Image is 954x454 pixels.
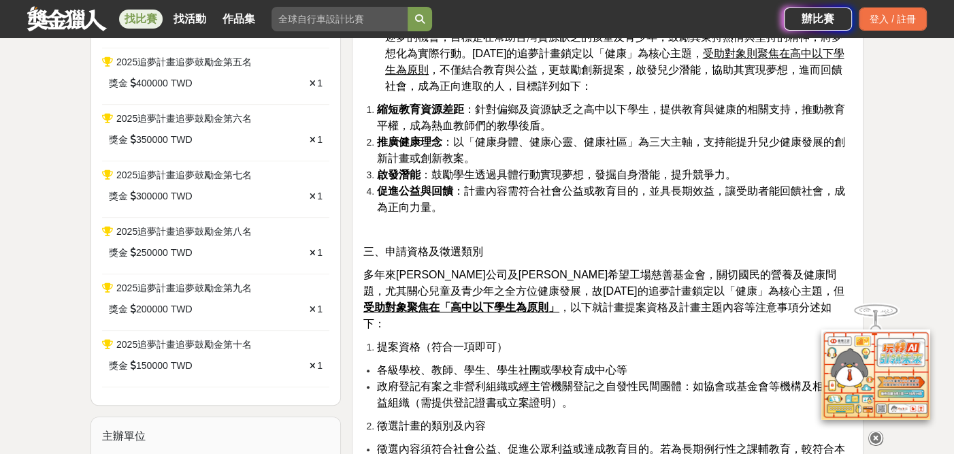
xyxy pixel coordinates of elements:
span: 2025追夢計畫追夢鼓勵金第八名 [116,226,252,237]
span: 1 [317,247,323,258]
input: 全球自行車設計比賽 [272,7,408,31]
span: 政府登記有案之非營利組織或經主管機關登記之自發性民間團體：如協會或基金會等機構及相關公益組織（需提供登記證書或立案證明）。 [377,380,845,408]
span: 2025追夢計畫追夢鼓勵金第十名 [116,339,252,350]
span: TWD [171,359,193,373]
span: 獎金 [109,302,128,317]
a: 作品集 [217,10,261,29]
span: ：以「健康身體、健康心靈、健康社區」為三大主軸，支持能提升兒少健康發展的創新計畫或創新教案。 [377,136,845,164]
span: 150000 [136,359,168,373]
span: 提案資格（符合一項即可） [377,341,508,353]
img: d2146d9a-e6f6-4337-9592-8cefde37ba6b.png [821,329,930,420]
span: TWD [171,189,193,204]
span: TWD [171,246,193,260]
u: 受助對象則聚焦在高中以下學生為原則 [385,48,844,76]
span: 獎金 [109,359,128,373]
span: 獎金 [109,76,128,91]
span: 2025追夢計畫追夢鼓勵金第六名 [116,113,252,124]
a: 辦比賽 [784,7,852,31]
span: 三、申請資格及徵選類別 [363,246,483,257]
span: 各級學校、教師、學生、學生社團或學校育成中心等 [377,364,627,376]
span: 2025追夢計畫追夢鼓勵金第七名 [116,169,252,180]
strong: 推廣健康理念 [377,136,442,148]
span: 獎金 [109,133,128,147]
span: 1 [317,134,323,145]
span: 徵選計畫的類別及內容 [377,420,486,432]
span: 多年來[PERSON_NAME]公司及[PERSON_NAME]希望工場慈善基金會，關切國民的營養及健康問題，尤其關心兒童及青少年之全方位健康發展，故[DATE]的追夢計畫鎖定以「健康」為核心主... [363,269,844,329]
span: 200000 [136,302,168,317]
div: 登入 / 註冊 [859,7,927,31]
span: ：鼓勵學生透過具體行動實現夢想，發掘自身潛能，提升競爭力。 [377,169,736,180]
a: 找比賽 [119,10,163,29]
span: 1 [317,78,323,88]
span: 1 [317,191,323,201]
span: 獎金 [109,246,128,260]
span: 1 [317,360,323,371]
span: 350000 [136,133,168,147]
span: 400000 [136,76,168,91]
span: 2025追夢計畫追夢鼓勵金第九名 [116,282,252,293]
span: TWD [171,133,193,147]
strong: 促進公益與回饋 [377,185,453,197]
span: ：針對偏鄉及資源缺乏之高中以下學生，提供教育與健康的相關支持，推動教育平權，成為熱血教師們的教學後盾。 [377,103,845,131]
strong: 啟發潛能 [377,169,421,180]
span: TWD [171,302,193,317]
span: 300000 [136,189,168,204]
a: 找活動 [168,10,212,29]
span: 獎金 [109,189,128,204]
span: ：計畫內容需符合社會公益或教育目的，並具長期效益，讓受助者能回饋社會，成為正向力量。 [377,185,845,213]
span: 1 [317,304,323,314]
u: 受助對象聚焦在「高中以下學生為原則」 [363,302,559,313]
span: 2025追夢計畫追夢鼓勵金第五名 [116,56,252,67]
span: TWD [171,76,193,91]
span: 250000 [136,246,168,260]
strong: 縮短教育資源差距 [377,103,464,115]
